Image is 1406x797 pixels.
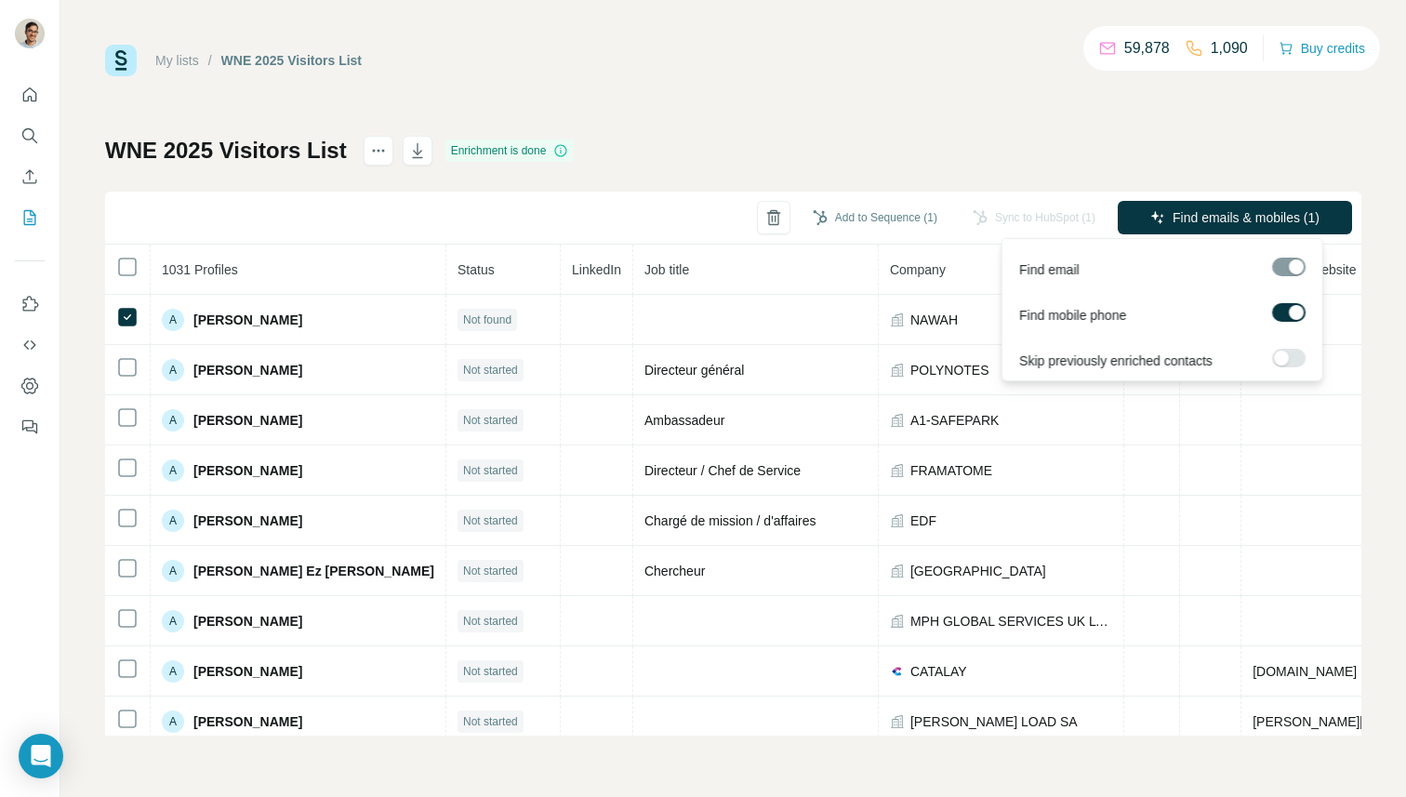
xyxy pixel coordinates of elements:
[463,563,518,579] span: Not started
[910,662,967,681] span: CATALAY
[162,510,184,532] div: A
[463,613,518,630] span: Not started
[15,160,45,193] button: Enrich CSV
[463,713,518,730] span: Not started
[458,262,495,277] span: Status
[15,78,45,112] button: Quick start
[162,409,184,432] div: A
[644,463,801,478] span: Directeur / Chef de Service
[105,45,137,76] img: Surfe Logo
[162,660,184,683] div: A
[15,287,45,321] button: Use Surfe on LinkedIn
[890,262,946,277] span: Company
[162,459,184,482] div: A
[162,309,184,331] div: A
[193,411,302,430] span: [PERSON_NAME]
[208,51,212,70] li: /
[463,512,518,529] span: Not started
[910,712,1078,731] span: [PERSON_NAME] LOAD SA
[644,564,705,578] span: Chercheur
[572,262,621,277] span: LinkedIn
[463,362,518,379] span: Not started
[1019,352,1213,370] span: Skip previously enriched contacts
[19,734,63,778] div: Open Intercom Messenger
[162,560,184,582] div: A
[463,312,511,328] span: Not found
[1019,306,1126,325] span: Find mobile phone
[193,662,302,681] span: [PERSON_NAME]
[15,19,45,48] img: Avatar
[15,410,45,444] button: Feedback
[155,53,199,68] a: My lists
[644,363,744,378] span: Directeur général
[105,136,347,166] h1: WNE 2025 Visitors List
[1124,37,1170,60] p: 59,878
[463,462,518,479] span: Not started
[193,511,302,530] span: [PERSON_NAME]
[910,311,958,329] span: NAWAH
[644,513,816,528] span: Chargé de mission / d'affaires
[1253,262,1356,277] span: Company website
[193,461,302,480] span: [PERSON_NAME]
[463,412,518,429] span: Not started
[162,711,184,733] div: A
[1211,37,1248,60] p: 1,090
[15,201,45,234] button: My lists
[15,369,45,403] button: Dashboard
[364,136,393,166] button: actions
[644,262,689,277] span: Job title
[193,562,434,580] span: [PERSON_NAME] Ez [PERSON_NAME]
[193,361,302,379] span: [PERSON_NAME]
[910,612,1112,631] span: MPH GLOBAL SERVICES UK LTD
[162,610,184,632] div: A
[800,204,950,232] button: Add to Sequence (1)
[15,328,45,362] button: Use Surfe API
[162,359,184,381] div: A
[1173,208,1320,227] span: Find emails & mobiles (1)
[193,311,302,329] span: [PERSON_NAME]
[644,413,724,428] span: Ambassadeur
[463,663,518,680] span: Not started
[445,139,575,162] div: Enrichment is done
[221,51,362,70] div: WNE 2025 Visitors List
[1279,35,1365,61] button: Buy credits
[910,461,992,480] span: FRAMATOME
[890,664,905,679] img: company-logo
[910,411,999,430] span: A1-SAFEPARK
[1118,201,1352,234] button: Find emails & mobiles (1)
[1253,664,1357,679] span: [DOMAIN_NAME]
[1019,260,1080,279] span: Find email
[910,511,936,530] span: EDF
[910,361,989,379] span: POLYNOTES
[910,562,1046,580] span: [GEOGRAPHIC_DATA]
[193,612,302,631] span: [PERSON_NAME]
[15,119,45,153] button: Search
[162,262,238,277] span: 1031 Profiles
[193,712,302,731] span: [PERSON_NAME]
